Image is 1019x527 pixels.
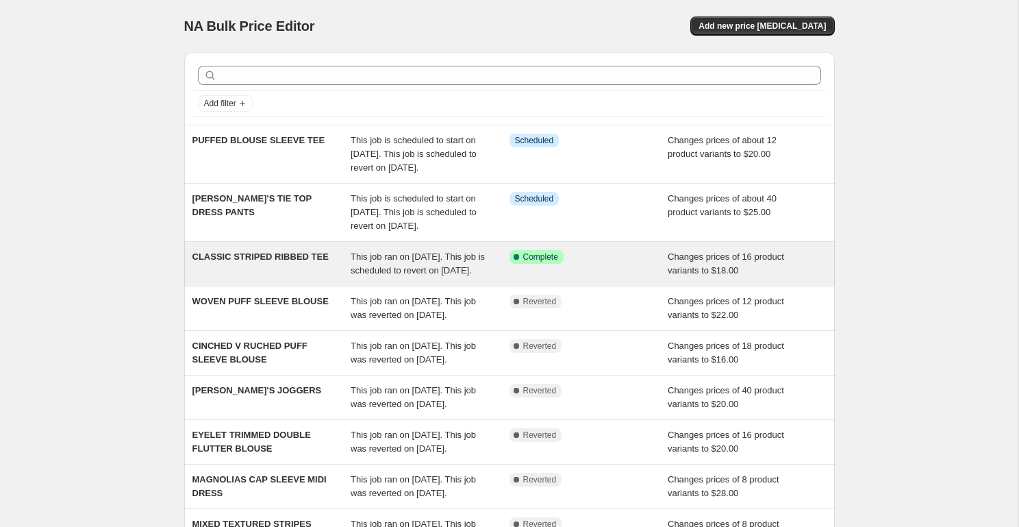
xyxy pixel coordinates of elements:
span: Changes prices of 12 product variants to $22.00 [668,296,784,320]
button: Add filter [198,95,253,112]
span: WOVEN PUFF SLEEVE BLOUSE [192,296,329,306]
span: This job is scheduled to start on [DATE]. This job is scheduled to revert on [DATE]. [351,135,477,173]
span: This job ran on [DATE]. This job was reverted on [DATE]. [351,296,476,320]
span: Reverted [523,474,557,485]
span: [PERSON_NAME]'S JOGGERS [192,385,322,395]
span: Changes prices of 16 product variants to $18.00 [668,252,784,275]
span: Reverted [523,296,557,307]
span: Scheduled [515,193,554,204]
span: This job ran on [DATE]. This job was reverted on [DATE]. [351,385,476,409]
span: CLASSIC STRIPED RIBBED TEE [192,252,329,262]
span: PUFFED BLOUSE SLEEVE TEE [192,135,325,145]
span: Complete [523,252,558,262]
span: MAGNOLIAS CAP SLEEVE MIDI DRESS [192,474,327,498]
span: EYELET TRIMMED DOUBLE FLUTTER BLOUSE [192,430,311,454]
span: Changes prices of 40 product variants to $20.00 [668,385,784,409]
span: Changes prices of 16 product variants to $20.00 [668,430,784,454]
span: Scheduled [515,135,554,146]
span: CINCHED V RUCHED PUFF SLEEVE BLOUSE [192,341,307,365]
span: Reverted [523,385,557,396]
span: Reverted [523,430,557,441]
span: This job ran on [DATE]. This job was reverted on [DATE]. [351,474,476,498]
span: NA Bulk Price Editor [184,19,315,34]
span: Add filter [204,98,236,109]
span: Changes prices of 8 product variants to $28.00 [668,474,779,498]
span: Add new price [MEDICAL_DATA] [699,21,826,32]
span: This job ran on [DATE]. This job was reverted on [DATE]. [351,430,476,454]
span: Changes prices of about 40 product variants to $25.00 [668,193,777,217]
span: Changes prices of 18 product variants to $16.00 [668,341,784,365]
span: Reverted [523,341,557,352]
span: This job ran on [DATE]. This job is scheduled to revert on [DATE]. [351,252,485,275]
span: This job ran on [DATE]. This job was reverted on [DATE]. [351,341,476,365]
span: [PERSON_NAME]'S TIE TOP DRESS PANTS [192,193,312,217]
button: Add new price [MEDICAL_DATA] [690,16,834,36]
span: Changes prices of about 12 product variants to $20.00 [668,135,777,159]
span: This job is scheduled to start on [DATE]. This job is scheduled to revert on [DATE]. [351,193,477,231]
